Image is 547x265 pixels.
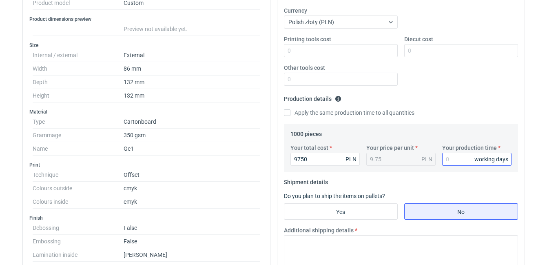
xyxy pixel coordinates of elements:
div: PLN [345,155,357,163]
dd: cmyk [124,182,260,195]
dd: Offset [124,168,260,182]
dd: Gc1 [124,142,260,156]
label: Printing tools cost [284,35,331,43]
dd: 132 mm [124,89,260,102]
label: Your production time [442,144,497,152]
h3: Print [29,162,264,168]
dt: Colours inside [33,195,124,209]
dt: Colours outside [33,182,124,195]
label: Currency [284,7,307,15]
h3: Product dimensions preview [29,16,264,22]
dt: Grammage [33,129,124,142]
dd: 350 gsm [124,129,260,142]
legend: Production details [284,92,341,102]
dt: Width [33,62,124,76]
label: Other tools cost [284,64,325,72]
label: Your price per unit [366,144,414,152]
dt: Lamination inside [33,248,124,262]
dd: 86 mm [124,62,260,76]
dt: Embossing [33,235,124,248]
label: Yes [284,203,398,220]
div: PLN [421,155,432,163]
h3: Finish [29,215,264,221]
label: Apply the same production time to all quantities [284,109,414,117]
dt: Name [33,142,124,156]
dd: cmyk [124,195,260,209]
label: Diecut cost [404,35,433,43]
input: 0 [284,73,398,86]
dt: Internal / external [33,49,124,62]
div: working days [474,155,508,163]
span: Polish złoty (PLN) [288,19,334,25]
h3: Size [29,42,264,49]
dd: External [124,49,260,62]
dd: Cartonboard [124,115,260,129]
dt: Type [33,115,124,129]
h3: Material [29,109,264,115]
dd: False [124,235,260,248]
dt: Debossing [33,221,124,235]
dt: Technique [33,168,124,182]
dt: Height [33,89,124,102]
legend: Shipment details [284,176,328,185]
label: Your total cost [290,144,328,152]
label: Do you plan to ship the items on pallets? [284,193,385,199]
input: 0 [290,153,360,166]
dd: 132 mm [124,76,260,89]
input: 0 [442,153,512,166]
input: 0 [404,44,518,57]
label: No [404,203,518,220]
dd: False [124,221,260,235]
dd: [PERSON_NAME] [124,248,260,262]
span: Preview not available yet. [124,26,188,32]
legend: 1000 pieces [290,127,322,137]
label: Additional shipping details [284,226,354,234]
dt: Depth [33,76,124,89]
input: 0 [284,44,398,57]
